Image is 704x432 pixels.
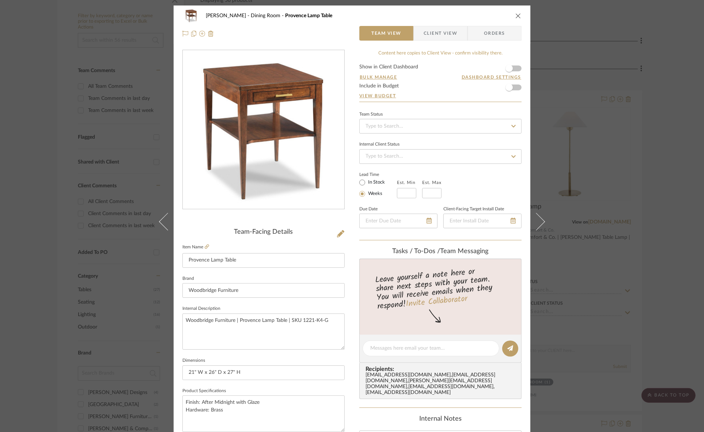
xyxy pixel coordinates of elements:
mat-radio-group: Select item type [359,178,397,198]
button: Bulk Manage [359,74,398,80]
span: [PERSON_NAME] [206,13,251,18]
label: Client-Facing Target Install Date [443,207,504,211]
div: Leave yourself a note here or share next steps with your team. You will receive emails when they ... [359,264,523,313]
label: In Stock [367,179,385,186]
span: Tasks / To-Dos / [393,248,440,255]
div: [EMAIL_ADDRESS][DOMAIN_NAME] , [EMAIL_ADDRESS][DOMAIN_NAME] , [PERSON_NAME][EMAIL_ADDRESS][DOMAIN... [366,372,518,396]
a: View Budget [359,93,522,99]
input: Enter Due Date [359,214,438,228]
label: Product Specifications [182,389,226,393]
label: Due Date [359,207,378,211]
label: Lead Time [359,171,397,178]
label: Internal Description [182,307,220,311]
button: Dashboard Settings [461,74,522,80]
label: Est. Max [422,180,442,185]
div: Content here copies to Client View - confirm visibility there. [359,50,522,57]
div: Internal Client Status [359,143,400,146]
span: Client View [424,26,457,41]
img: 6bddf2d3-35c3-4cf3-b4c9-9d2ea9b08ac9_436x436.jpg [184,50,343,209]
label: Brand [182,277,194,281]
input: Enter Brand [182,283,345,298]
div: Team Status [359,113,383,116]
div: team Messaging [359,248,522,256]
label: Est. Min [397,180,416,185]
span: Dining Room [251,13,285,18]
button: close [515,12,522,19]
input: Enter Item Name [182,253,345,268]
span: Recipients: [366,366,518,372]
span: Provence Lamp Table [285,13,332,18]
div: 0 [183,50,344,209]
input: Enter the dimensions of this item [182,365,345,380]
div: Team-Facing Details [182,228,345,236]
img: 6bddf2d3-35c3-4cf3-b4c9-9d2ea9b08ac9_48x40.jpg [182,8,200,23]
input: Enter Install Date [443,214,522,228]
label: Item Name [182,244,209,250]
span: Orders [476,26,513,41]
input: Type to Search… [359,119,522,134]
span: Team View [371,26,401,41]
div: Internal Notes [359,415,522,423]
input: Type to Search… [359,149,522,164]
label: Weeks [367,191,382,197]
a: Invite Collaborator [405,293,468,311]
img: Remove from project [208,31,214,37]
label: Dimensions [182,359,205,362]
